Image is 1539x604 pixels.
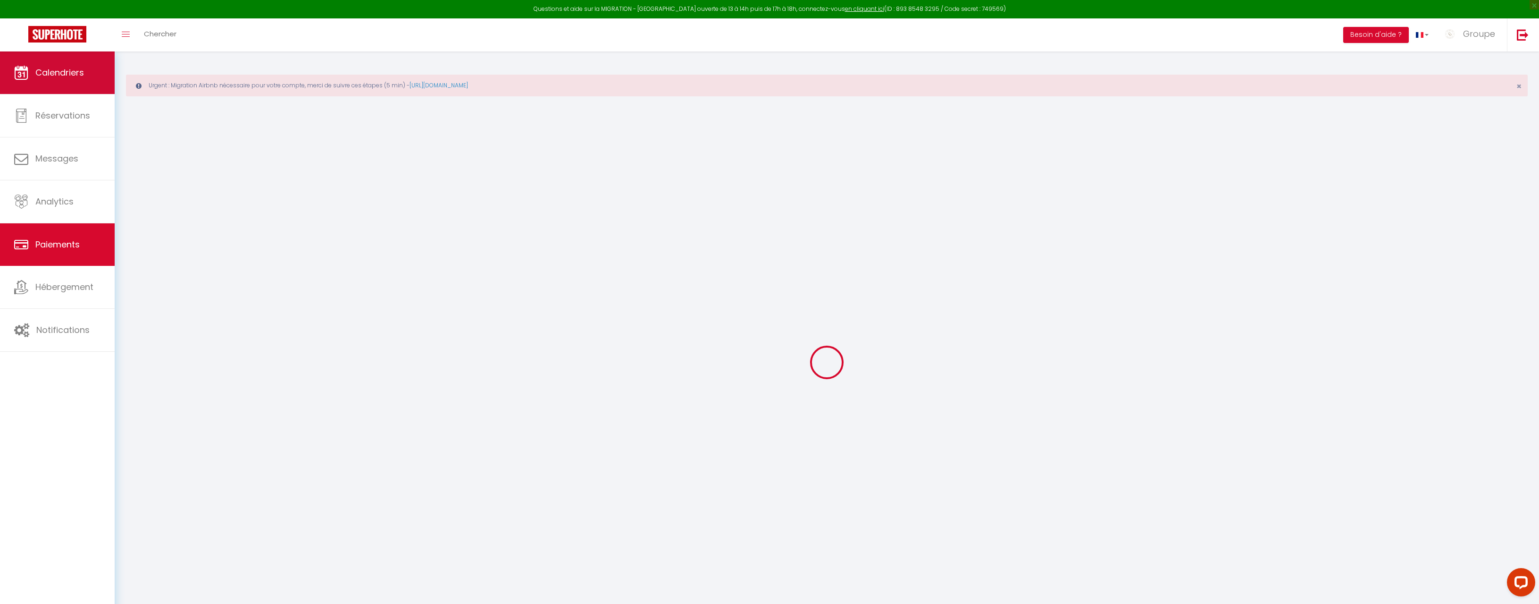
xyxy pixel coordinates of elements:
span: Notifications [36,324,90,336]
div: Urgent : Migration Airbnb nécessaire pour votre compte, merci de suivre ces étapes (5 min) - [126,75,1528,96]
a: en cliquant ici [845,5,884,13]
img: ... [1443,27,1457,41]
span: Analytics [35,196,74,207]
button: Besoin d'aide ? [1343,27,1409,43]
span: Groupe [1463,28,1495,40]
img: Super Booking [28,26,86,43]
a: Chercher [137,18,184,51]
a: [URL][DOMAIN_NAME] [410,81,468,89]
iframe: LiveChat chat widget [1499,564,1539,604]
span: Messages [35,153,78,164]
span: Réservations [35,110,90,121]
span: Calendriers [35,67,84,78]
span: Paiements [35,238,80,250]
span: Chercher [144,29,176,39]
span: × [1516,80,1522,92]
a: ... Groupe [1436,18,1507,51]
span: Hébergement [35,281,93,293]
button: Close [1516,82,1522,91]
img: logout [1517,29,1529,41]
